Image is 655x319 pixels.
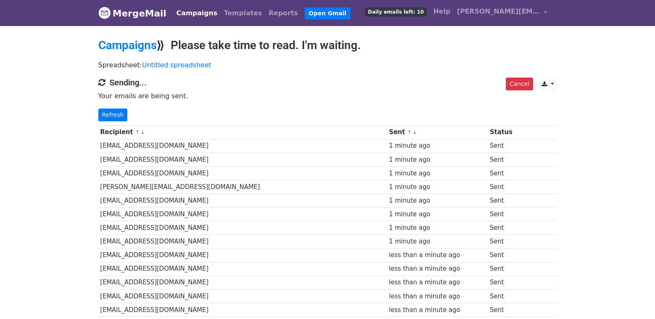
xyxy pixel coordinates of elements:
[389,210,486,219] div: 1 minute ago
[488,235,523,248] td: Sent
[430,3,454,20] a: Help
[488,276,523,289] td: Sent
[407,129,412,135] a: ↑
[98,139,387,153] td: [EMAIL_ADDRESS][DOMAIN_NAME]
[98,38,157,52] a: Campaigns
[98,5,167,22] a: MergeMail
[98,208,387,221] td: [EMAIL_ADDRESS][DOMAIN_NAME]
[98,194,387,208] td: [EMAIL_ADDRESS][DOMAIN_NAME]
[488,208,523,221] td: Sent
[98,61,557,69] p: Spreadsheet:
[389,196,486,206] div: 1 minute ago
[98,303,387,317] td: [EMAIL_ADDRESS][DOMAIN_NAME]
[389,237,486,246] div: 1 minute ago
[221,5,265,21] a: Templates
[389,305,486,315] div: less than a minute ago
[98,235,387,248] td: [EMAIL_ADDRESS][DOMAIN_NAME]
[389,278,486,287] div: less than a minute ago
[141,129,145,135] a: ↓
[98,109,128,121] a: Refresh
[173,5,221,21] a: Campaigns
[365,7,426,17] span: Daily emails left: 10
[98,92,557,100] p: Your emails are being sent.
[488,153,523,166] td: Sent
[488,303,523,317] td: Sent
[98,276,387,289] td: [EMAIL_ADDRESS][DOMAIN_NAME]
[98,221,387,235] td: [EMAIL_ADDRESS][DOMAIN_NAME]
[98,125,387,139] th: Recipient
[488,194,523,208] td: Sent
[412,129,417,135] a: ↓
[454,3,550,23] a: [PERSON_NAME][EMAIL_ADDRESS][DOMAIN_NAME]
[488,139,523,153] td: Sent
[98,262,387,276] td: [EMAIL_ADDRESS][DOMAIN_NAME]
[488,248,523,262] td: Sent
[488,180,523,194] td: Sent
[135,129,140,135] a: ↑
[389,250,486,260] div: less than a minute ago
[488,125,523,139] th: Status
[142,61,211,69] a: Untitled spreadsheet
[98,153,387,166] td: [EMAIL_ADDRESS][DOMAIN_NAME]
[389,182,486,192] div: 1 minute ago
[387,125,488,139] th: Sent
[389,141,486,151] div: 1 minute ago
[98,78,557,87] h4: Sending...
[389,292,486,301] div: less than a minute ago
[389,169,486,178] div: 1 minute ago
[488,262,523,276] td: Sent
[389,264,486,274] div: less than a minute ago
[506,78,533,90] a: Cancel
[305,7,350,19] a: Open Gmail
[98,289,387,303] td: [EMAIL_ADDRESS][DOMAIN_NAME]
[488,166,523,180] td: Sent
[488,221,523,235] td: Sent
[488,289,523,303] td: Sent
[98,7,111,19] img: MergeMail logo
[98,248,387,262] td: [EMAIL_ADDRESS][DOMAIN_NAME]
[457,7,540,17] span: [PERSON_NAME][EMAIL_ADDRESS][DOMAIN_NAME]
[98,38,557,52] h2: ⟫ Please take time to read. I'm waiting.
[389,223,486,233] div: 1 minute ago
[98,166,387,180] td: [EMAIL_ADDRESS][DOMAIN_NAME]
[98,180,387,194] td: [PERSON_NAME][EMAIL_ADDRESS][DOMAIN_NAME]
[362,3,430,20] a: Daily emails left: 10
[389,155,486,165] div: 1 minute ago
[265,5,301,21] a: Reports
